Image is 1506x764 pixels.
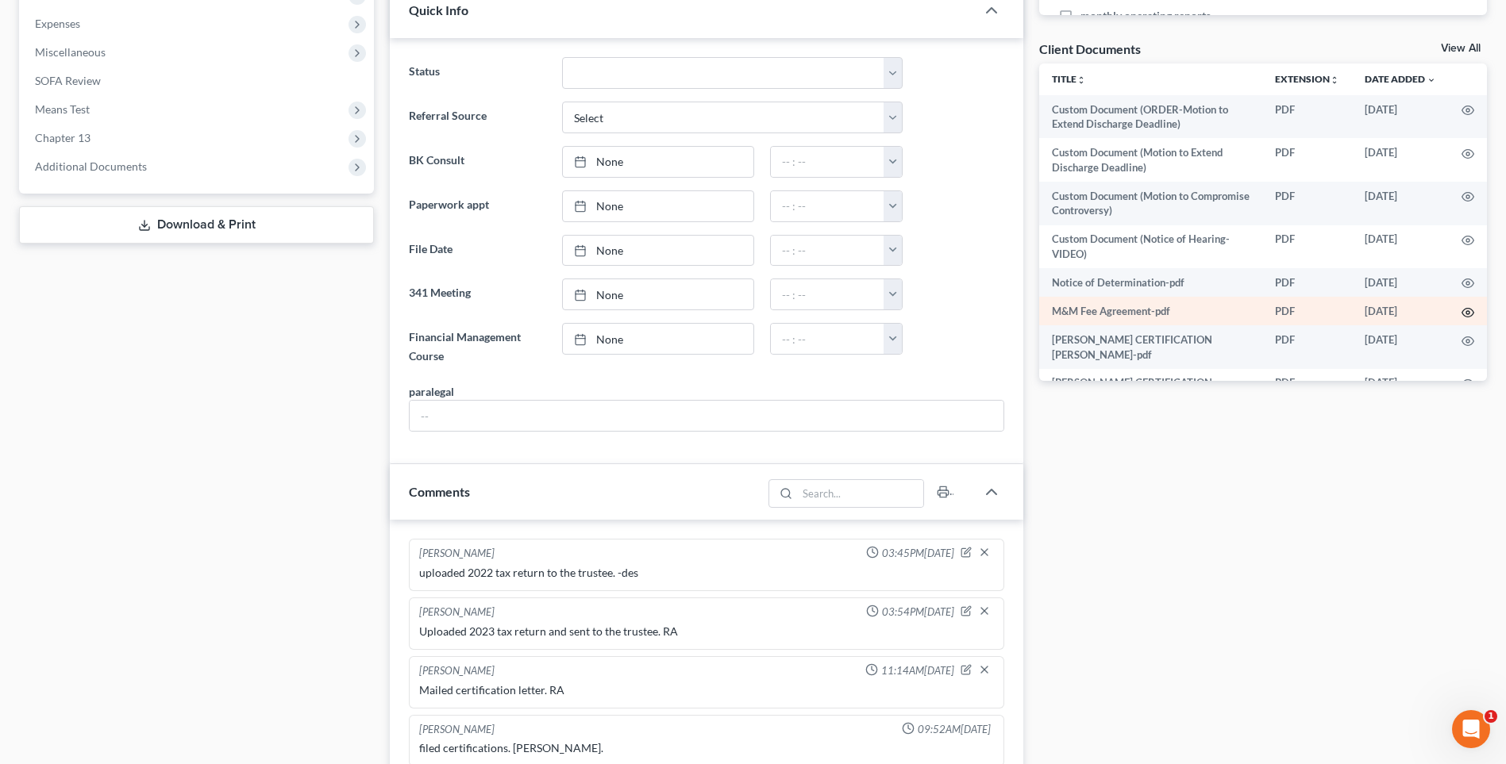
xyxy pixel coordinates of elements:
td: [PERSON_NAME] CERTIFICATION [PERSON_NAME]-pdf [1039,369,1262,413]
td: M&M Fee Agreement-pdf [1039,297,1262,325]
a: View All [1441,43,1481,54]
a: SOFA Review [22,67,374,95]
input: -- : -- [771,147,884,177]
td: [DATE] [1352,138,1449,182]
a: None [563,324,753,354]
label: Status [401,57,553,89]
span: Quick Info [409,2,468,17]
a: Extensionunfold_more [1275,73,1339,85]
td: PDF [1262,95,1352,139]
a: None [563,147,753,177]
a: None [563,236,753,266]
td: PDF [1262,369,1352,413]
span: 1 [1485,710,1497,723]
td: PDF [1262,138,1352,182]
i: unfold_more [1330,75,1339,85]
label: 341 Meeting [401,278,553,310]
td: [DATE] [1352,297,1449,325]
label: Financial Management Course [401,323,553,370]
div: [PERSON_NAME] [419,605,495,620]
td: PDF [1262,325,1352,369]
td: [DATE] [1352,95,1449,139]
div: Client Documents [1039,40,1141,57]
td: PDF [1262,182,1352,225]
td: Custom Document (Notice of Hearing-VIDEO) [1039,225,1262,269]
input: -- [410,401,1003,431]
td: [DATE] [1352,325,1449,369]
div: filed certifications. [PERSON_NAME]. [419,740,994,756]
td: Custom Document (Motion to Compromise Controversy) [1039,182,1262,225]
td: PDF [1262,268,1352,297]
div: [PERSON_NAME] [419,722,495,737]
div: [PERSON_NAME] [419,663,495,679]
label: File Date [401,235,553,267]
a: Titleunfold_more [1052,73,1086,85]
span: Chapter 13 [35,131,91,144]
span: Additional Documents [35,159,147,173]
a: Download & Print [19,206,374,244]
div: paralegal [409,383,454,400]
span: monthly operating reports [1080,8,1211,24]
span: Expenses [35,17,80,30]
td: [DATE] [1352,225,1449,269]
span: Miscellaneous [35,45,106,59]
span: 09:52AM[DATE] [918,722,991,737]
label: BK Consult [401,146,553,178]
label: Paperwork appt [401,190,553,222]
input: -- : -- [771,279,884,309]
span: SOFA Review [35,74,101,87]
span: Comments [409,484,470,499]
span: 03:54PM[DATE] [882,605,954,620]
span: 11:14AM[DATE] [881,663,954,678]
label: Referral Source [401,102,553,133]
i: unfold_more [1077,75,1086,85]
iframe: Intercom live chat [1452,710,1490,748]
td: Custom Document (Motion to Extend Discharge Deadline) [1039,138,1262,182]
td: Custom Document (ORDER-Motion to Extend Discharge Deadline) [1039,95,1262,139]
a: None [563,191,753,221]
td: PDF [1262,225,1352,269]
td: [PERSON_NAME] CERTIFICATION [PERSON_NAME]-pdf [1039,325,1262,369]
i: expand_more [1427,75,1436,85]
span: Means Test [35,102,90,116]
td: [DATE] [1352,369,1449,413]
div: Uploaded 2023 tax return and sent to the trustee. RA [419,624,994,639]
td: [DATE] [1352,182,1449,225]
a: None [563,279,753,309]
input: -- : -- [771,236,884,266]
td: PDF [1262,297,1352,325]
a: Date Added expand_more [1365,73,1436,85]
div: uploaded 2022 tax return to the trustee. -des [419,565,994,581]
span: 03:45PM[DATE] [882,546,954,561]
input: Search... [797,480,923,507]
input: -- : -- [771,191,884,221]
div: [PERSON_NAME] [419,546,495,562]
div: Mailed certification letter. RA [419,682,994,698]
td: [DATE] [1352,268,1449,297]
td: Notice of Determination-pdf [1039,268,1262,297]
input: -- : -- [771,324,884,354]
